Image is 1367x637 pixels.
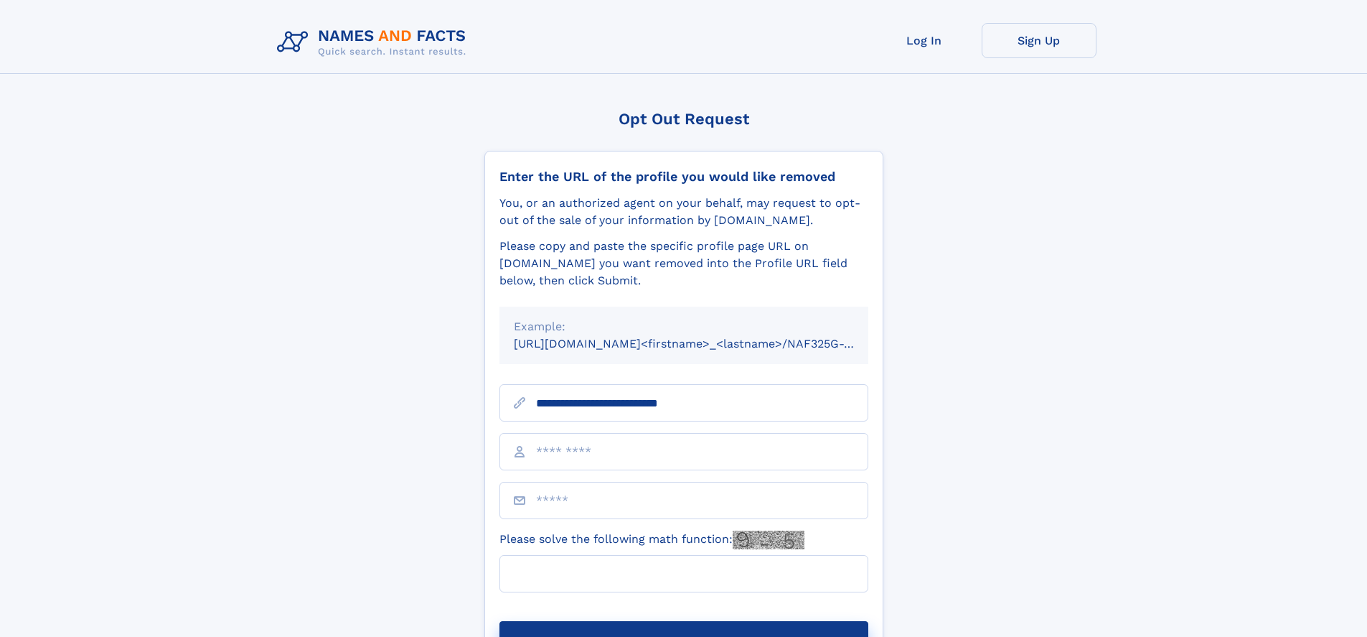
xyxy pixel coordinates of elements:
div: Enter the URL of the profile you would like removed [499,169,868,185]
a: Log In [867,23,982,58]
small: [URL][DOMAIN_NAME]<firstname>_<lastname>/NAF325G-xxxxxxxx [514,337,896,350]
div: Please copy and paste the specific profile page URL on [DOMAIN_NAME] you want removed into the Pr... [499,238,868,289]
div: Opt Out Request [484,110,883,128]
div: Example: [514,318,854,335]
a: Sign Up [982,23,1096,58]
img: Logo Names and Facts [271,23,478,62]
div: You, or an authorized agent on your behalf, may request to opt-out of the sale of your informatio... [499,195,868,229]
label: Please solve the following math function: [499,531,804,549]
